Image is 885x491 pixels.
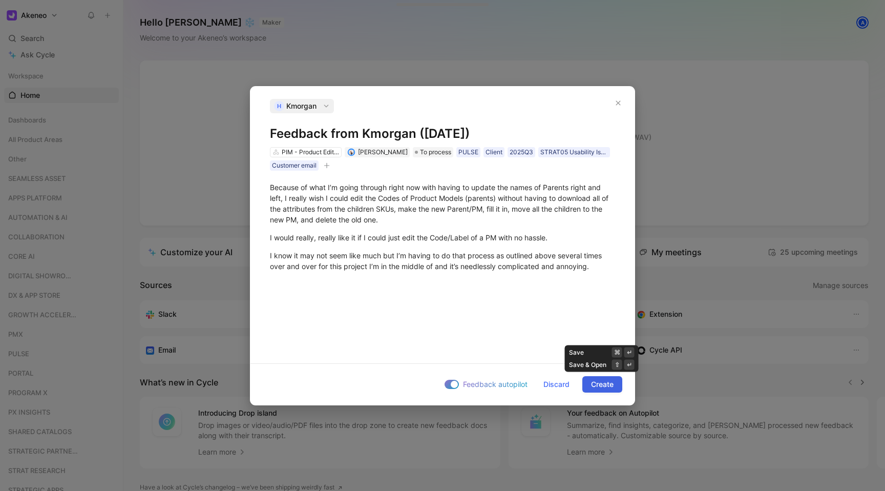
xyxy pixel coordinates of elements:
div: 2025Q3 [510,147,533,157]
span: To process [420,147,451,157]
div: To process [413,147,453,157]
button: Discard [535,376,578,393]
span: Create [591,378,614,391]
div: PULSE [458,147,478,157]
div: Client [486,147,502,157]
img: avatar [348,149,354,155]
div: I would really, really like it if I could just edit the Code/Label of a PM with no hassle. [270,232,615,243]
div: Customer email [272,160,317,171]
span: [PERSON_NAME] [358,148,408,156]
div: H [274,101,284,111]
span: Discard [543,378,570,391]
button: HKmorgan [270,99,334,113]
div: I know it may not seem like much but I’m having to do that process as outlined above several time... [270,250,615,272]
div: Because of what I’m going through right now with having to update the names of Parents right and ... [270,182,615,225]
button: Feedback autopilot [441,378,531,391]
div: PIM - Product Edit Form (PEF) [282,147,339,157]
span: Kmorgan [286,100,317,112]
span: Feedback autopilot [463,378,528,391]
button: Create [582,376,622,393]
h1: Feedback from Kmorgan ([DATE]) [270,126,615,142]
div: STRAT05 Usability Issues [540,147,608,157]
